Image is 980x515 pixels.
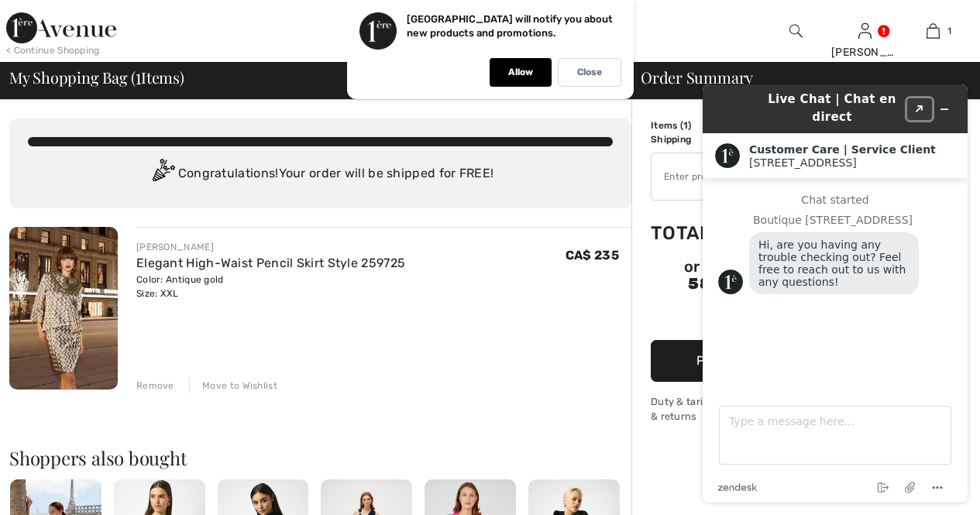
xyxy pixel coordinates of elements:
[899,22,967,40] a: 1
[651,259,883,294] div: or 4 payments of with
[577,67,602,78] p: Close
[789,22,803,40] img: search the website
[34,11,66,25] span: Chat
[136,66,141,86] span: 1
[651,394,883,424] div: Duty & tariff-free | Uninterrupted shipping & returns
[6,43,100,57] div: < Continue Shopping
[566,248,619,263] span: CA$ 235
[651,132,734,146] td: Shipping
[508,67,533,78] p: Allow
[136,240,405,254] div: [PERSON_NAME]
[651,207,734,259] td: Total
[136,256,405,270] a: Elegant High-Waist Pencil Skirt Style 259725
[407,13,613,39] p: [GEOGRAPHIC_DATA] will notify you about new products and promotions.
[683,120,688,131] span: 1
[651,118,734,132] td: Items ( )
[858,22,872,40] img: My Info
[136,273,405,300] div: Color: Antique gold Size: XXL
[9,227,118,390] img: Elegant High-Waist Pencil Skirt Style 259725
[6,12,116,43] img: 1ère Avenue
[9,448,631,467] h2: Shoppers also bought
[189,379,277,393] div: Move to Wishlist
[147,159,178,190] img: Congratulation2.svg
[136,379,174,393] div: Remove
[651,300,883,335] iframe: PayPal-paypal
[651,340,883,382] button: Proceed to Shipping
[9,70,184,85] span: My Shopping Bag ( Items)
[652,153,840,200] input: Promo code
[28,159,613,190] div: Congratulations! Your order will be shipped for FREE!
[690,72,980,515] iframe: Find more information here
[831,44,899,60] div: [PERSON_NAME]
[947,24,951,38] span: 1
[622,70,971,85] div: Order Summary
[927,22,940,40] img: My Bag
[651,259,883,300] div: or 4 payments ofCA$ 58.75withSezzle Click to learn more about Sezzle
[858,23,872,38] a: Sign In
[688,257,850,293] span: CA$ 58.75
